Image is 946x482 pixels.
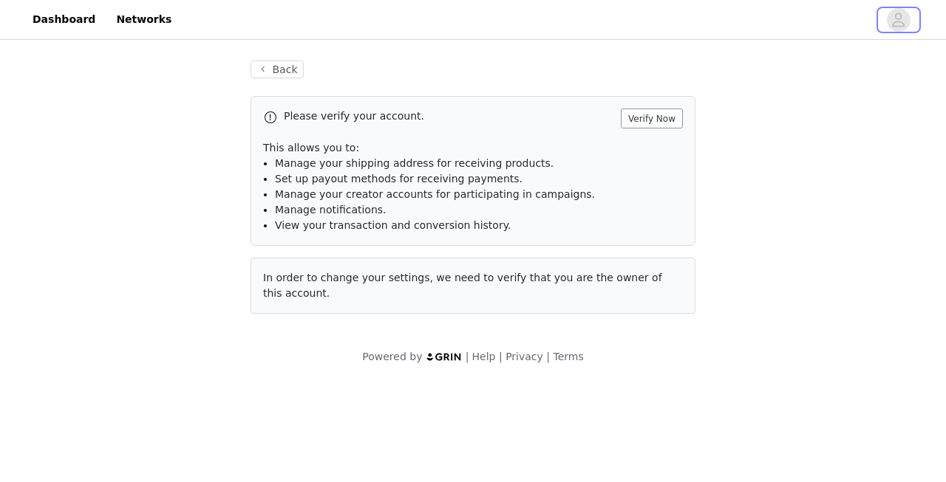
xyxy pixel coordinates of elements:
span: In order to change your settings, we need to verify that you are the owner of this account. [263,272,662,299]
span: | [466,351,469,362]
span: View your transaction and conversion history. [275,219,511,231]
a: Dashboard [24,3,104,36]
a: Networks [107,3,180,36]
span: | [499,351,503,362]
p: Please verify your account. [284,109,615,124]
span: Powered by [362,351,422,362]
a: Privacy [506,351,543,362]
span: Manage your shipping address for receiving products. [275,157,554,169]
button: Verify Now [621,109,683,128]
a: Help [472,351,496,362]
span: Set up payout methods for receiving payments. [275,173,523,185]
img: logo [426,352,463,362]
span: | [546,351,550,362]
span: Manage notifications. [275,204,387,216]
span: Manage your creator accounts for participating in campaigns. [275,188,595,200]
p: This allows you to: [263,140,683,156]
button: Back [251,61,304,78]
div: avatar [891,8,905,32]
a: Terms [553,351,583,362]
